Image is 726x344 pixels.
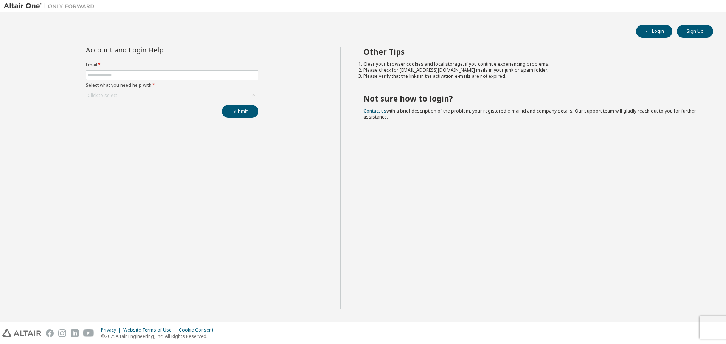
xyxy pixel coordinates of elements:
li: Please check for [EMAIL_ADDRESS][DOMAIN_NAME] mails in your junk or spam folder. [363,67,700,73]
img: altair_logo.svg [2,329,41,337]
button: Sign Up [677,25,713,38]
img: Altair One [4,2,98,10]
li: Please verify that the links in the activation e-mails are not expired. [363,73,700,79]
a: Contact us [363,108,386,114]
label: Select what you need help with [86,82,258,88]
div: Account and Login Help [86,47,224,53]
img: linkedin.svg [71,329,79,337]
div: Privacy [101,327,123,333]
span: with a brief description of the problem, your registered e-mail id and company details. Our suppo... [363,108,696,120]
button: Login [636,25,672,38]
div: Cookie Consent [179,327,218,333]
label: Email [86,62,258,68]
h2: Other Tips [363,47,700,57]
img: youtube.svg [83,329,94,337]
button: Submit [222,105,258,118]
li: Clear your browser cookies and local storage, if you continue experiencing problems. [363,61,700,67]
p: © 2025 Altair Engineering, Inc. All Rights Reserved. [101,333,218,339]
h2: Not sure how to login? [363,94,700,103]
div: Click to select [86,91,258,100]
div: Click to select [88,93,117,99]
div: Website Terms of Use [123,327,179,333]
img: instagram.svg [58,329,66,337]
img: facebook.svg [46,329,54,337]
